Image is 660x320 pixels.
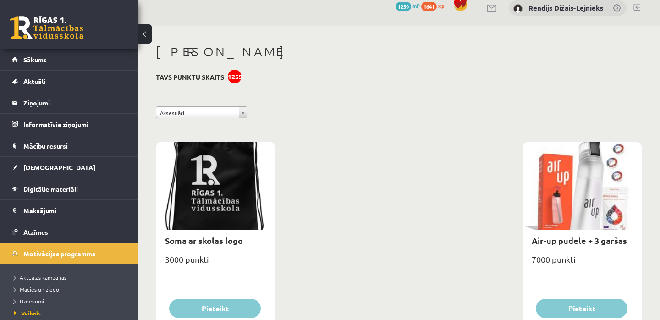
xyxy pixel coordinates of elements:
[14,298,44,305] span: Uzdevumi
[23,142,68,150] span: Mācību resursi
[169,299,261,318] button: Pieteikt
[14,286,59,293] span: Mācies un ziedo
[14,285,128,293] a: Mācies un ziedo
[396,2,420,9] a: 1259 mP
[412,2,420,9] span: mP
[14,274,66,281] span: Aktuālās kampaņas
[12,49,126,70] a: Sākums
[23,163,95,171] span: [DEMOGRAPHIC_DATA]
[165,235,243,246] a: Soma ar skolas logo
[10,16,83,39] a: Rīgas 1. Tālmācības vidusskola
[12,178,126,199] a: Digitālie materiāli
[396,2,411,11] span: 1259
[14,273,128,281] a: Aktuālās kampaņas
[156,44,642,60] h1: [PERSON_NAME]
[12,200,126,221] a: Maksājumi
[532,235,627,246] a: Air-up pudele + 3 garšas
[12,71,126,92] a: Aktuāli
[12,92,126,113] a: Ziņojumi
[14,309,128,317] a: Veikals
[513,4,522,13] img: Rendijs Dižais-Lejnieks
[156,73,224,81] h3: Tavs punktu skaits
[23,249,96,258] span: Motivācijas programma
[23,92,126,113] legend: Ziņojumi
[156,252,275,275] div: 3000 punkti
[438,2,444,9] span: xp
[12,114,126,135] a: Informatīvie ziņojumi
[421,2,449,9] a: 1641 xp
[23,114,126,135] legend: Informatīvie ziņojumi
[23,228,48,236] span: Atzīmes
[421,2,437,11] span: 1641
[12,221,126,243] a: Atzīmes
[12,135,126,156] a: Mācību resursi
[536,299,627,318] button: Pieteikt
[23,185,78,193] span: Digitālie materiāli
[160,107,235,119] span: Aksesuāri
[14,297,128,305] a: Uzdevumi
[23,77,45,85] span: Aktuāli
[522,252,642,275] div: 7000 punkti
[528,3,603,12] a: Rendijs Dižais-Lejnieks
[23,200,126,221] legend: Maksājumi
[12,157,126,178] a: [DEMOGRAPHIC_DATA]
[14,309,41,317] span: Veikals
[23,55,47,64] span: Sākums
[156,106,247,118] a: Aksesuāri
[12,243,126,264] a: Motivācijas programma
[228,70,242,83] div: 1259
